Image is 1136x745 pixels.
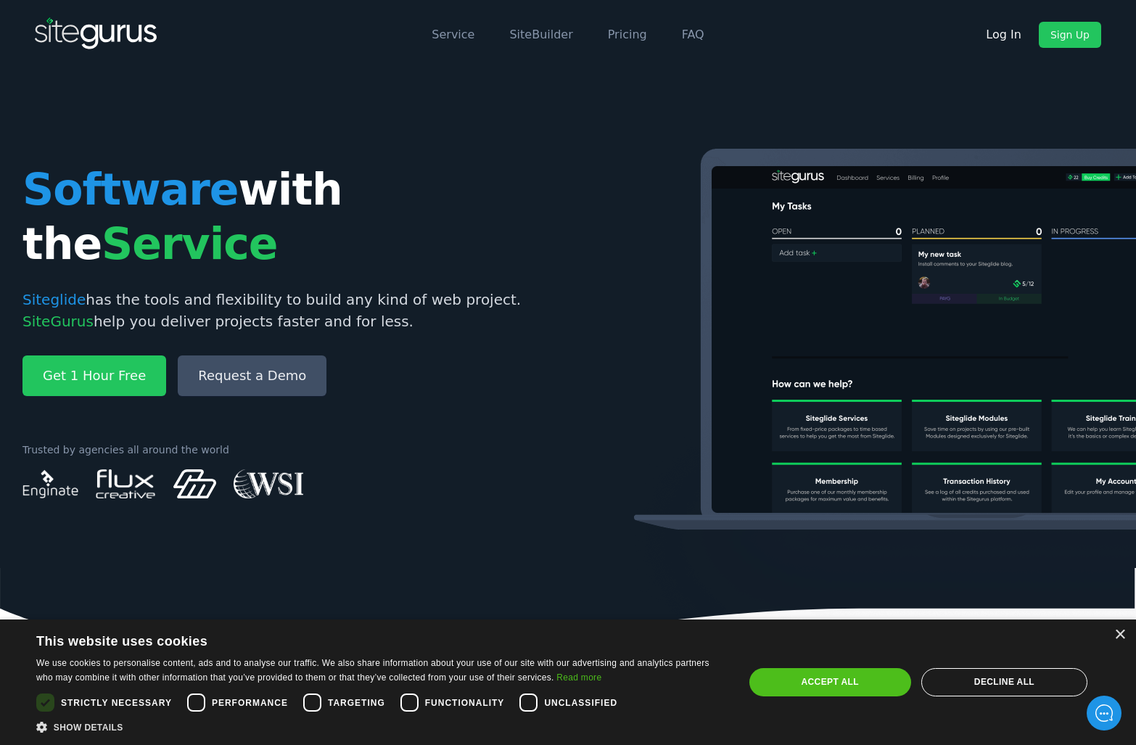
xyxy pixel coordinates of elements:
span: Targeting [328,696,385,709]
div: Close [1114,630,1125,641]
span: Show details [54,723,123,733]
span: New conversation [94,361,174,372]
iframe: gist-messenger-bubble-iframe [1087,696,1121,730]
span: Software [22,164,238,215]
div: Accept all [749,668,911,696]
span: Performance [212,696,288,709]
a: Sign Up [1039,22,1101,48]
a: FAQ [682,28,704,41]
a: SiteBuilder [509,28,572,41]
div: This website uses cookies [36,628,686,650]
span: Siteglide [22,291,86,308]
h1: with the [22,162,556,271]
span: Functionality [425,696,505,709]
span: Service [102,218,277,269]
button: New conversation [12,351,279,382]
p: has the tools and flexibility to build any kind of web project. help you deliver projects faster ... [22,289,556,332]
a: Get 1 Hour Free [22,355,166,396]
a: Request a Demo [178,355,326,396]
div: Show details [36,720,723,734]
span: SiteGurus [22,313,94,330]
a: Read more, opens a new window [556,672,601,683]
span: We use cookies to personalise content, ads and to analyse our traffic. We also share information ... [36,658,709,683]
a: Pricing [608,28,647,41]
img: SiteGurus Logo [35,17,158,52]
span: Strictly necessary [61,696,172,709]
a: Service [432,28,474,41]
p: Trusted by agencies all around the world [22,443,556,458]
div: Decline all [921,668,1087,696]
a: Log In [974,22,1033,48]
span: Unclassified [544,696,617,709]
